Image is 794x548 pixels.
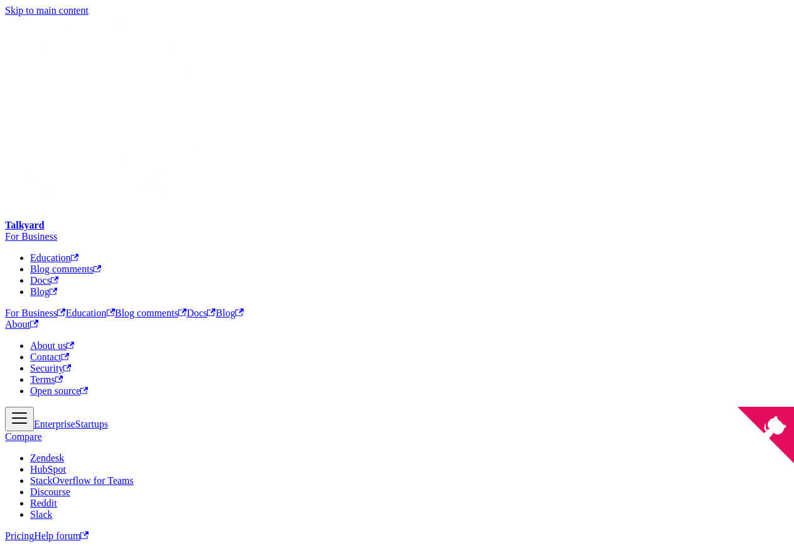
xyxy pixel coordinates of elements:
[30,252,78,263] a: Education
[30,352,69,362] a: Contact
[75,419,108,429] a: Startups
[115,308,186,318] a: Blog comments
[66,308,115,318] a: Education
[216,308,244,318] a: Blog
[5,407,34,431] button: Navigation bar toggle
[30,498,57,508] a: Reddit
[30,385,88,396] a: Open source
[5,431,42,442] a: Compare
[30,464,66,475] a: HubSpot
[30,486,70,497] a: Discourse
[30,340,74,351] a: About us
[30,475,134,486] a: StackOverflow for Teams
[30,453,64,463] a: Zendesk
[30,275,58,286] a: Docs
[30,363,71,373] a: Security
[34,530,89,541] a: Help forum
[5,16,206,217] img: Talkyard logo
[5,319,39,330] a: About
[30,286,57,297] a: Blog
[5,231,57,242] a: For Business
[5,530,34,541] a: Pricing
[186,308,215,318] a: Docs
[5,16,789,230] a: Talkyard logoTalkyard
[30,509,53,520] a: Slack
[5,220,45,230] b: Talkyard
[5,308,66,318] a: For Business
[34,419,75,429] a: Enterprise
[30,264,101,274] a: Blog comments
[5,5,89,16] a: Skip to main content
[30,374,63,385] a: Terms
